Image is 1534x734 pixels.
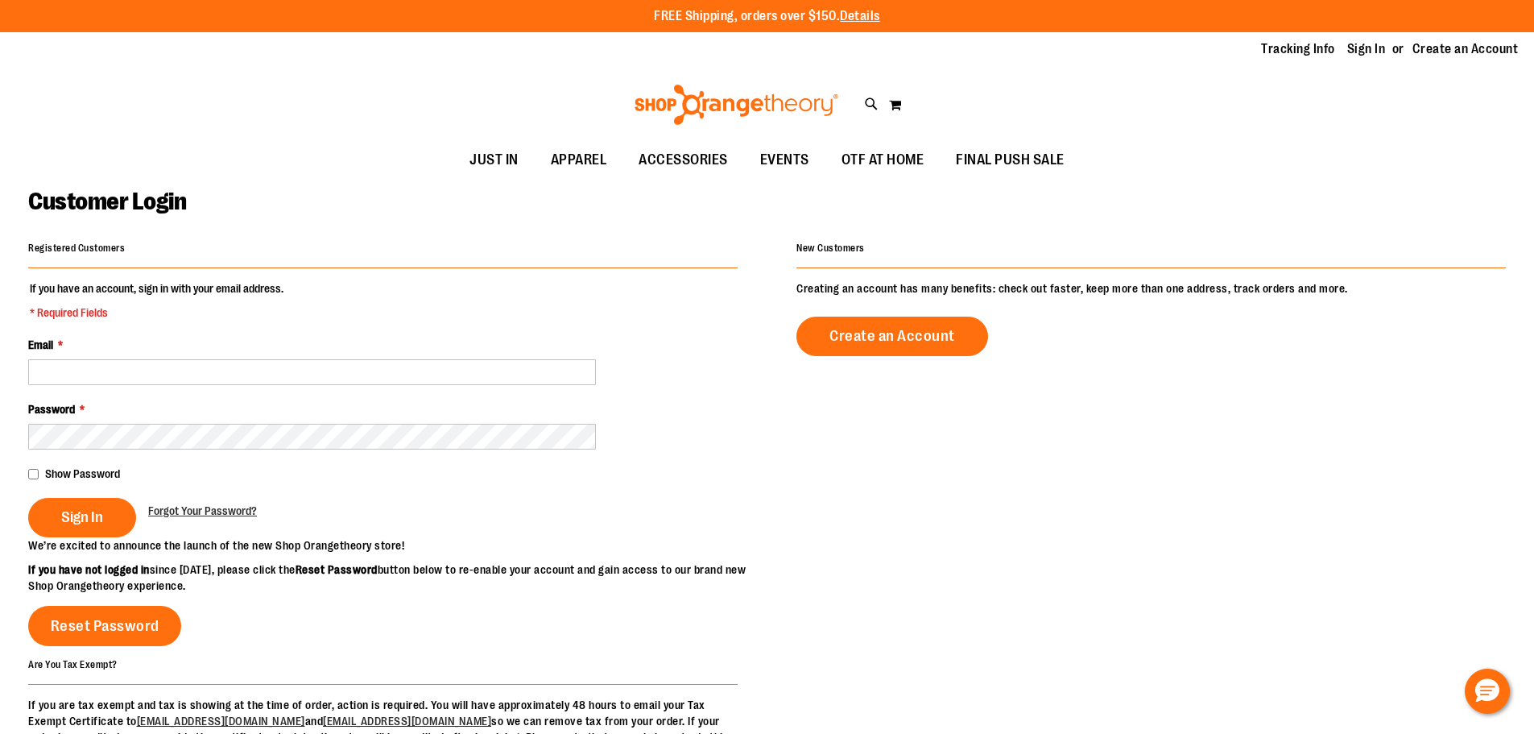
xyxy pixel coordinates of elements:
span: Sign In [61,508,103,526]
a: EVENTS [744,142,825,179]
span: JUST IN [469,142,519,178]
strong: Are You Tax Exempt? [28,658,118,670]
a: JUST IN [453,142,535,179]
span: Show Password [45,467,120,480]
span: ACCESSORIES [639,142,728,178]
span: Email [28,338,53,351]
strong: Registered Customers [28,243,125,254]
span: Create an Account [829,327,955,345]
a: Sign In [1347,40,1386,58]
a: Tracking Info [1261,40,1335,58]
button: Hello, have a question? Let’s chat. [1465,669,1510,714]
a: Details [840,9,880,23]
a: Create an Account [796,317,988,356]
span: FINAL PUSH SALE [956,142,1065,178]
p: Creating an account has many benefits: check out faster, keep more than one address, track orders... [796,280,1506,297]
button: Sign In [28,498,136,537]
a: OTF AT HOME [825,142,941,179]
span: * Required Fields [30,305,283,321]
strong: Reset Password [296,563,378,576]
strong: New Customers [796,243,865,254]
span: Reset Password [51,617,159,635]
span: EVENTS [760,142,809,178]
p: since [DATE], please click the button below to re-enable your account and gain access to our bran... [28,562,767,594]
img: Shop Orangetheory [632,85,841,125]
p: FREE Shipping, orders over $150. [654,7,880,26]
a: FINAL PUSH SALE [940,142,1081,179]
span: Forgot Your Password? [148,504,257,517]
a: ACCESSORIES [622,142,744,179]
a: Reset Password [28,606,181,646]
span: APPAREL [551,142,607,178]
a: APPAREL [535,142,623,179]
span: OTF AT HOME [841,142,924,178]
strong: If you have not logged in [28,563,150,576]
p: We’re excited to announce the launch of the new Shop Orangetheory store! [28,537,767,554]
a: Forgot Your Password? [148,503,257,519]
legend: If you have an account, sign in with your email address. [28,280,285,321]
a: [EMAIL_ADDRESS][DOMAIN_NAME] [323,715,491,728]
a: Create an Account [1412,40,1519,58]
a: [EMAIL_ADDRESS][DOMAIN_NAME] [137,715,305,728]
span: Password [28,403,75,416]
span: Customer Login [28,188,186,215]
